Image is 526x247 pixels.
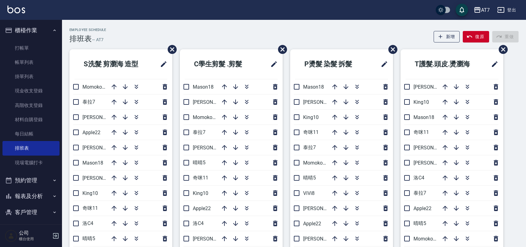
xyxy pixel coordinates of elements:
[82,220,93,226] span: 洛C4
[193,114,218,120] span: Momoko12
[273,40,288,59] span: 刪除班表
[19,236,51,242] p: 櫃台使用
[377,57,388,72] span: 修改班表的標題
[193,99,233,105] span: [PERSON_NAME]9
[193,84,214,90] span: Mason18
[193,220,204,226] span: 洛C4
[82,205,98,211] span: 奇咪11
[495,4,519,16] button: 登出
[82,175,122,181] span: [PERSON_NAME]6
[303,205,343,211] span: [PERSON_NAME]2
[82,130,100,135] span: Apple22
[193,190,208,196] span: King10
[2,55,60,69] a: 帳單列表
[434,31,460,42] button: 新增
[82,160,103,166] span: Mason18
[19,230,51,236] h5: 公司
[303,99,343,105] span: [PERSON_NAME]9
[303,236,343,242] span: [PERSON_NAME]6
[303,84,324,90] span: Mason18
[2,156,60,170] a: 現場電腦打卡
[267,57,278,72] span: 修改班表的標題
[405,53,483,75] h2: T護髮.頭皮.燙瀏海
[413,236,439,242] span: Momoko12
[193,145,233,151] span: [PERSON_NAME]2
[413,205,431,211] span: Apple22
[82,145,122,151] span: [PERSON_NAME]2
[193,129,206,135] span: 泰拉7
[193,160,206,165] span: 晴晴5
[2,188,60,204] button: 報表及分析
[82,114,122,120] span: [PERSON_NAME]9
[303,144,316,150] span: 泰拉7
[5,230,17,242] img: Person
[481,6,490,14] div: AT7
[156,57,167,72] span: 修改班表的標題
[7,6,25,13] img: Logo
[303,190,315,196] span: ViVi8
[413,160,453,166] span: [PERSON_NAME]9
[2,84,60,98] a: 現金收支登錄
[193,236,233,242] span: [PERSON_NAME]6
[185,53,259,75] h2: C學生剪髮 .剪髮
[456,4,468,16] button: save
[92,37,104,43] h6: — AT7
[2,127,60,141] a: 每日結帳
[2,112,60,127] a: 材料自購登錄
[163,40,178,59] span: 刪除班表
[303,129,319,135] span: 奇咪11
[2,22,60,38] button: 櫃檯作業
[471,4,492,16] button: AT7
[487,57,498,72] span: 修改班表的標題
[463,31,489,42] button: 復原
[82,84,108,90] span: Momoko12
[69,28,106,32] h2: Employee Schedule
[413,114,434,120] span: Mason18
[303,221,321,227] span: Apple22
[69,34,92,43] h3: 排班表
[193,175,208,181] span: 奇咪11
[413,84,453,90] span: [PERSON_NAME]2
[384,40,398,59] span: 刪除班表
[2,98,60,112] a: 高階收支登錄
[2,220,60,236] button: 員工及薪資
[413,129,429,135] span: 奇咪11
[82,236,95,241] span: 晴晴5
[2,69,60,84] a: 掛單列表
[295,53,369,75] h2: P燙髮 染髮 拆髮
[494,40,509,59] span: 刪除班表
[413,220,426,226] span: 晴晴5
[193,205,211,211] span: Apple22
[413,190,426,196] span: 泰拉7
[82,99,95,105] span: 泰拉7
[303,114,319,120] span: King10
[413,145,453,151] span: [PERSON_NAME]6
[2,41,60,55] a: 打帳單
[303,175,316,181] span: 晴晴5
[2,204,60,220] button: 客戶管理
[2,141,60,155] a: 排班表
[413,175,424,181] span: 洛C4
[74,53,152,75] h2: S洗髮 剪瀏海 造型
[82,190,98,196] span: King10
[2,172,60,188] button: 預約管理
[303,160,328,166] span: Momoko12
[413,99,429,105] span: King10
